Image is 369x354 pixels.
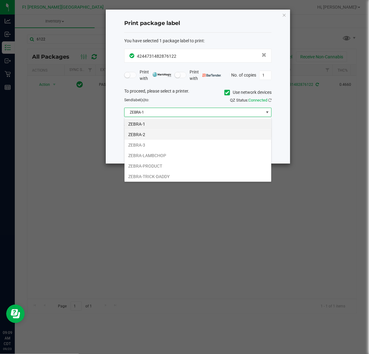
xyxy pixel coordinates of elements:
li: ZEBRA-1 [125,119,271,129]
iframe: Resource center [6,305,25,323]
span: ZEBRA-1 [125,108,264,117]
h4: Print package label [124,19,272,27]
span: Send to: [124,98,149,102]
span: You have selected 1 package label to print [124,38,204,43]
label: Use network devices [224,89,272,96]
span: QZ Status: [230,98,272,102]
span: label(s) [133,98,145,102]
li: ZEBRA-PRODUCT [125,161,271,171]
li: ZEBRA-2 [125,129,271,140]
div: Select a label template. [120,122,276,128]
div: : [124,38,272,44]
li: ZEBRA-TRICK-DADDY [125,171,271,182]
div: To proceed, please select a printer. [120,88,276,97]
img: mark_magic_cybra.png [153,72,171,77]
li: ZEBRA-LAMBCHOP [125,150,271,161]
span: No. of copies [231,72,256,77]
li: ZEBRA-3 [125,140,271,150]
img: bartender.png [203,74,221,77]
span: In Sync [129,52,135,59]
span: Print with [190,69,221,82]
span: Print with [140,69,171,82]
span: Connected [248,98,267,102]
span: 4244731482876122 [137,54,176,59]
